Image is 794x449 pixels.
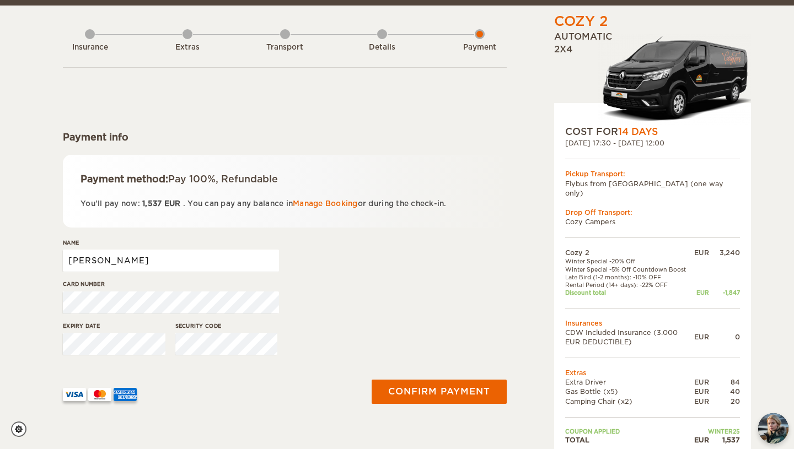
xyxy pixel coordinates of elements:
td: Cozy 2 [565,248,694,257]
div: [DATE] 17:30 - [DATE] 12:00 [565,138,740,148]
div: Pickup Transport: [565,169,740,178]
td: Discount total [565,289,694,296]
td: Flybus from [GEOGRAPHIC_DATA] (one way only) [565,179,740,198]
span: 1,537 [142,199,162,208]
span: 14 Days [618,126,658,137]
img: mastercard [88,388,111,401]
div: Payment method: [81,172,489,186]
div: EUR [694,377,709,387]
td: Insurances [565,318,740,328]
label: Card number [63,280,279,288]
label: Expiry date [63,322,165,330]
div: Payment info [63,131,507,144]
span: EUR [164,199,181,208]
div: EUR [694,248,709,257]
div: Drop Off Transport: [565,208,740,217]
div: EUR [694,332,709,342]
a: Cookie settings [11,421,34,437]
div: 0 [709,332,740,342]
div: -1,847 [709,289,740,296]
td: TOTAL [565,435,694,445]
td: Cozy Campers [565,217,740,226]
div: COST FOR [565,125,740,138]
td: Rental Period (14+ days): -22% OFF [565,281,694,289]
td: Extra Driver [565,377,694,387]
span: Pay 100%, Refundable [168,174,278,185]
div: EUR [694,397,709,406]
div: Extras [157,42,218,53]
div: 40 [709,387,740,396]
button: Confirm payment [372,380,507,404]
label: Name [63,239,279,247]
button: chat-button [758,413,788,443]
div: Payment [449,42,510,53]
div: EUR [694,289,709,296]
label: Security code [175,322,278,330]
td: Extras [565,368,740,377]
td: Camping Chair (x2) [565,397,694,406]
div: Cozy 2 [554,12,608,31]
img: AMEX [114,388,137,401]
td: Late Bird (1-2 months): -10% OFF [565,273,694,281]
p: You'll pay now: . You can pay any balance in or during the check-in. [81,197,489,210]
div: 1,537 [709,435,740,445]
div: 20 [709,397,740,406]
div: 84 [709,377,740,387]
div: Insurance [60,42,120,53]
div: Transport [255,42,315,53]
img: VISA [63,388,86,401]
div: 3,240 [709,248,740,257]
div: EUR [694,435,709,445]
td: Gas Bottle (x5) [565,387,694,396]
img: Langur-m-c-logo-2.png [598,34,751,125]
div: Details [352,42,412,53]
div: Automatic 2x4 [554,31,751,125]
a: Manage Booking [293,199,358,208]
div: EUR [694,387,709,396]
td: Winter Special -20% Off [565,257,694,265]
td: WINTER25 [694,428,740,435]
td: CDW Included Insurance (3.000 EUR DEDUCTIBLE) [565,328,694,347]
td: Coupon applied [565,428,694,435]
img: Freyja at Cozy Campers [758,413,788,443]
td: Winter Special -5% Off Countdown Boost [565,266,694,273]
